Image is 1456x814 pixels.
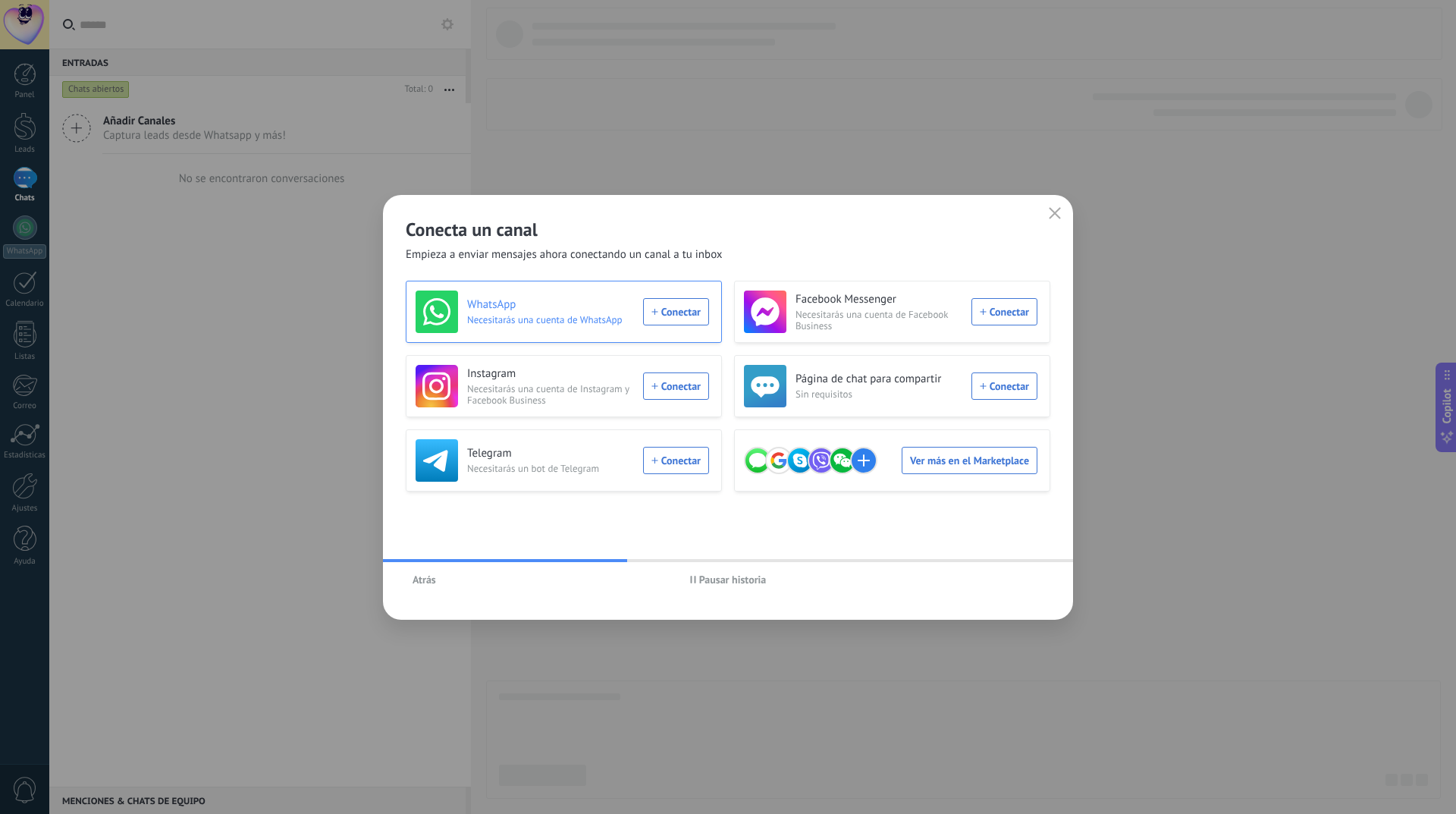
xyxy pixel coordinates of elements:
span: Sin requisitos [795,388,962,400]
span: Pausar historia [699,574,767,585]
span: Necesitarás una cuenta de Instagram y Facebook Business [467,383,634,406]
h3: Telegram [467,446,634,461]
span: Empieza a enviar mensajes ahora conectando un canal a tu inbox [406,247,723,262]
span: Necesitarás una cuenta de WhatsApp [467,314,634,325]
span: Necesitarás una cuenta de Facebook Business [795,309,962,332]
h3: Página de chat para compartir [795,372,962,387]
button: Pausar historia [683,568,773,591]
h3: WhatsApp [467,297,634,313]
h3: Instagram [467,366,634,382]
button: Atrás [406,568,443,591]
span: Atrás [413,574,436,585]
h3: Facebook Messenger [795,292,962,307]
span: Necesitarás un bot de Telegram [467,463,634,474]
h2: Conecta un canal [406,218,1050,241]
